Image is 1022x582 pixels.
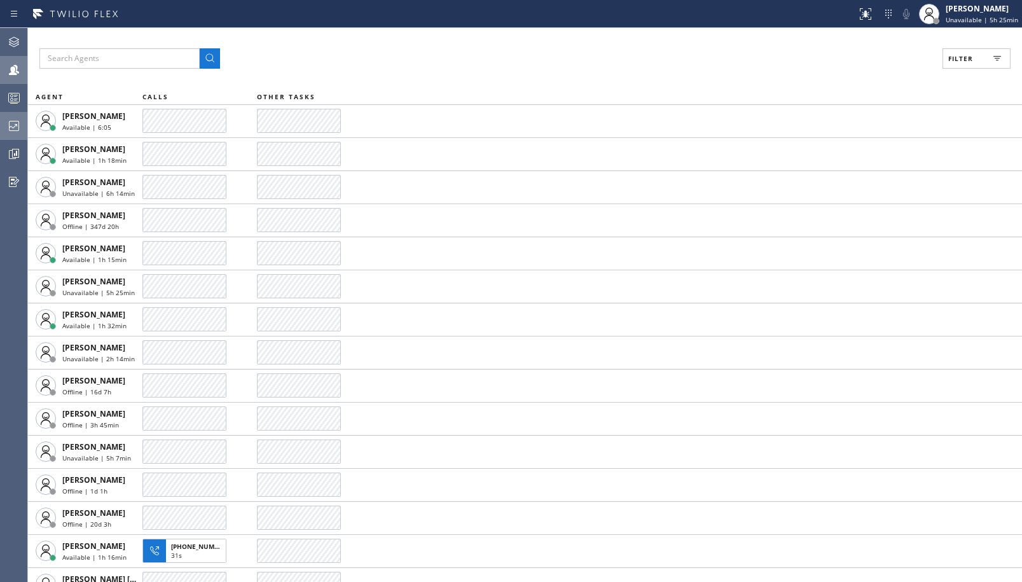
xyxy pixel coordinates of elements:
[943,48,1011,69] button: Filter
[171,551,182,560] span: 31s
[62,487,107,495] span: Offline | 1d 1h
[62,520,111,529] span: Offline | 20d 3h
[142,92,169,101] span: CALLS
[62,375,125,386] span: [PERSON_NAME]
[62,475,125,485] span: [PERSON_NAME]
[39,48,200,69] input: Search Agents
[36,92,64,101] span: AGENT
[62,189,135,198] span: Unavailable | 6h 14min
[62,210,125,221] span: [PERSON_NAME]
[257,92,315,101] span: OTHER TASKS
[62,156,127,165] span: Available | 1h 18min
[142,535,230,567] button: [PHONE_NUMBER]31s
[62,243,125,254] span: [PERSON_NAME]
[62,553,127,562] span: Available | 1h 16min
[946,3,1018,14] div: [PERSON_NAME]
[62,354,135,363] span: Unavailable | 2h 14min
[62,222,119,231] span: Offline | 347d 20h
[897,5,915,23] button: Mute
[62,408,125,419] span: [PERSON_NAME]
[62,420,119,429] span: Offline | 3h 45min
[62,123,111,132] span: Available | 6:05
[62,255,127,264] span: Available | 1h 15min
[62,309,125,320] span: [PERSON_NAME]
[62,387,111,396] span: Offline | 16d 7h
[62,144,125,155] span: [PERSON_NAME]
[171,542,229,551] span: [PHONE_NUMBER]
[62,276,125,287] span: [PERSON_NAME]
[62,441,125,452] span: [PERSON_NAME]
[62,288,135,297] span: Unavailable | 5h 25min
[946,15,1018,24] span: Unavailable | 5h 25min
[62,177,125,188] span: [PERSON_NAME]
[62,342,125,353] span: [PERSON_NAME]
[62,541,125,551] span: [PERSON_NAME]
[62,508,125,518] span: [PERSON_NAME]
[62,454,131,462] span: Unavailable | 5h 7min
[948,54,973,63] span: Filter
[62,321,127,330] span: Available | 1h 32min
[62,111,125,121] span: [PERSON_NAME]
